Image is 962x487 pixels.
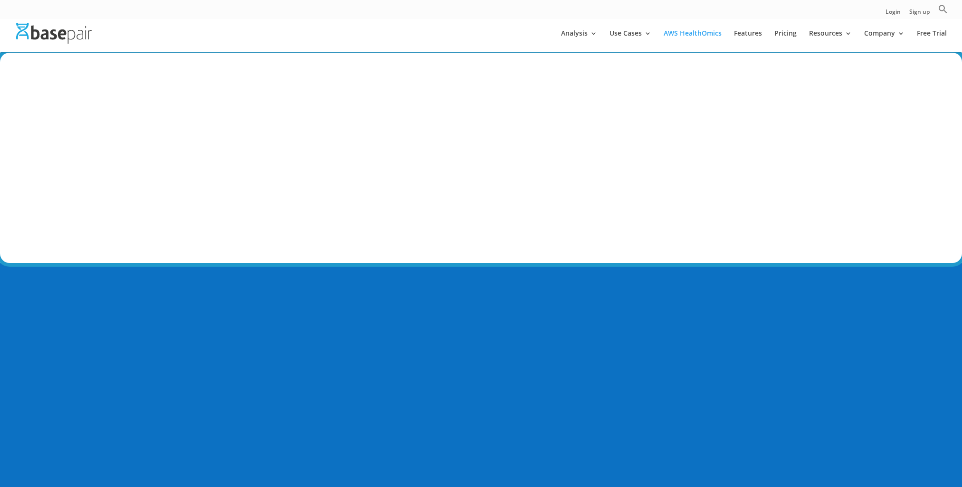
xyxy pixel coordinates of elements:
[561,30,597,52] a: Analysis
[16,23,92,43] img: Basepair
[610,30,651,52] a: Use Cases
[938,4,948,14] svg: Search
[664,30,722,52] a: AWS HealthOmics
[774,30,797,52] a: Pricing
[809,30,852,52] a: Resources
[909,9,930,19] a: Sign up
[864,30,905,52] a: Company
[938,4,948,19] a: Search Icon Link
[917,30,947,52] a: Free Trial
[886,9,901,19] a: Login
[734,30,762,52] a: Features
